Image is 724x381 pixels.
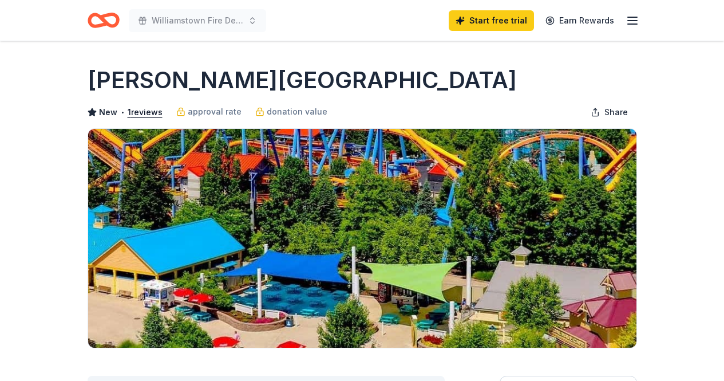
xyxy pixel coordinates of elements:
span: Share [604,105,628,119]
span: • [120,108,124,117]
button: Williamstown Fire Department Designer Bag Bingo [129,9,266,32]
span: donation value [267,105,327,119]
a: Earn Rewards [539,10,621,31]
a: donation value [255,105,327,119]
a: Start free trial [449,10,534,31]
span: Williamstown Fire Department Designer Bag Bingo [152,14,243,28]
button: Share [581,101,637,124]
a: Home [88,7,120,34]
a: approval rate [176,105,242,119]
span: approval rate [188,105,242,119]
span: New [99,105,117,119]
button: 1reviews [128,105,163,119]
img: Image for Dorney Park & Wildwater Kingdom [88,129,636,348]
h1: [PERSON_NAME][GEOGRAPHIC_DATA] [88,64,517,96]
